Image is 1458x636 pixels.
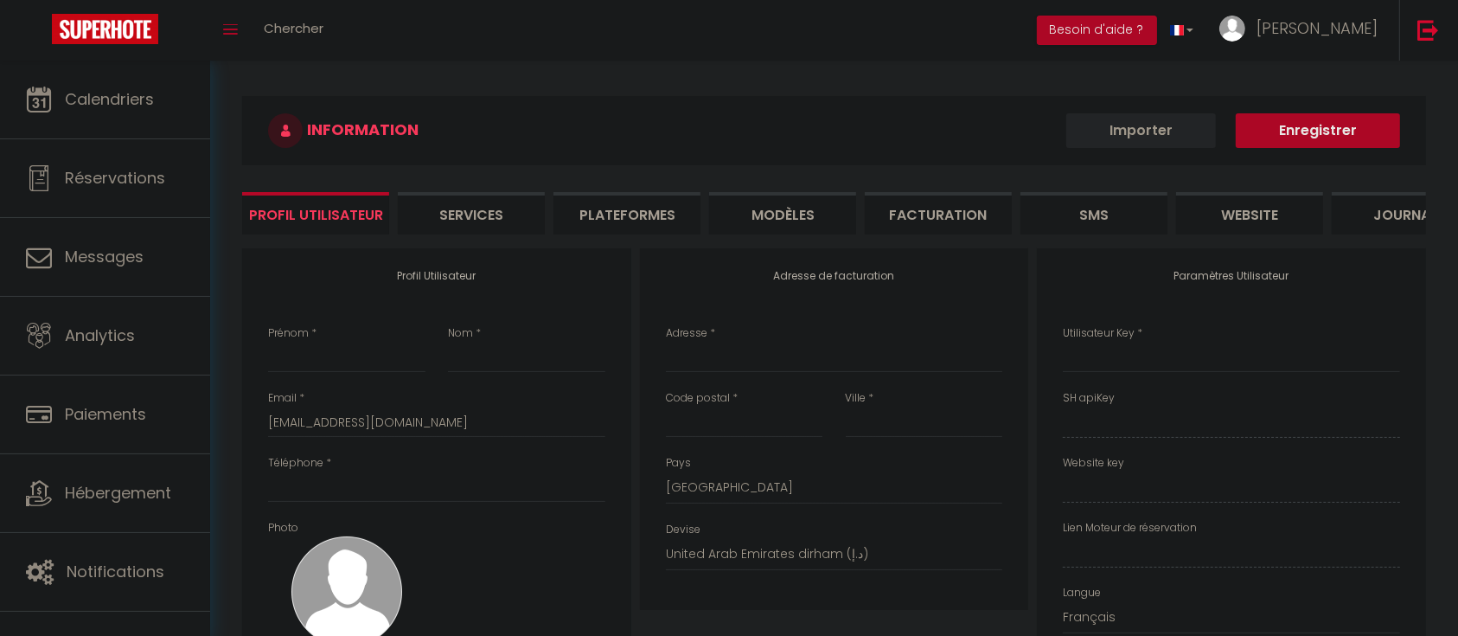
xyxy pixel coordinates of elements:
[666,270,1003,282] h4: Adresse de facturation
[268,455,323,472] label: Téléphone
[1063,325,1135,342] label: Utilisateur Key
[1257,17,1378,39] span: [PERSON_NAME]
[67,561,164,582] span: Notifications
[1066,113,1216,148] button: Importer
[1417,19,1439,41] img: logout
[666,455,691,472] label: Pays
[264,19,323,37] span: Chercher
[709,192,856,234] li: MODÈLES
[14,7,66,59] button: Ouvrir le widget de chat LiveChat
[268,390,297,407] label: Email
[398,192,545,234] li: Services
[666,325,707,342] label: Adresse
[553,192,700,234] li: Plateformes
[268,325,309,342] label: Prénom
[865,192,1012,234] li: Facturation
[1176,192,1323,234] li: website
[268,520,298,536] label: Photo
[1063,520,1197,536] label: Lien Moteur de réservation
[1063,390,1115,407] label: SH apiKey
[268,270,605,282] h4: Profil Utilisateur
[1037,16,1157,45] button: Besoin d'aide ?
[65,403,146,425] span: Paiements
[65,324,135,346] span: Analytics
[242,96,1426,165] h3: INFORMATION
[65,246,144,267] span: Messages
[1063,585,1101,601] label: Langue
[65,88,154,110] span: Calendriers
[1020,192,1167,234] li: SMS
[1219,16,1245,42] img: ...
[1063,270,1400,282] h4: Paramètres Utilisateur
[666,522,700,538] label: Devise
[1063,455,1124,472] label: Website key
[666,390,730,407] label: Code postal
[448,325,473,342] label: Nom
[242,192,389,234] li: Profil Utilisateur
[846,390,866,407] label: Ville
[52,14,158,44] img: Super Booking
[1236,113,1400,148] button: Enregistrer
[65,482,171,504] span: Hébergement
[65,167,165,189] span: Réservations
